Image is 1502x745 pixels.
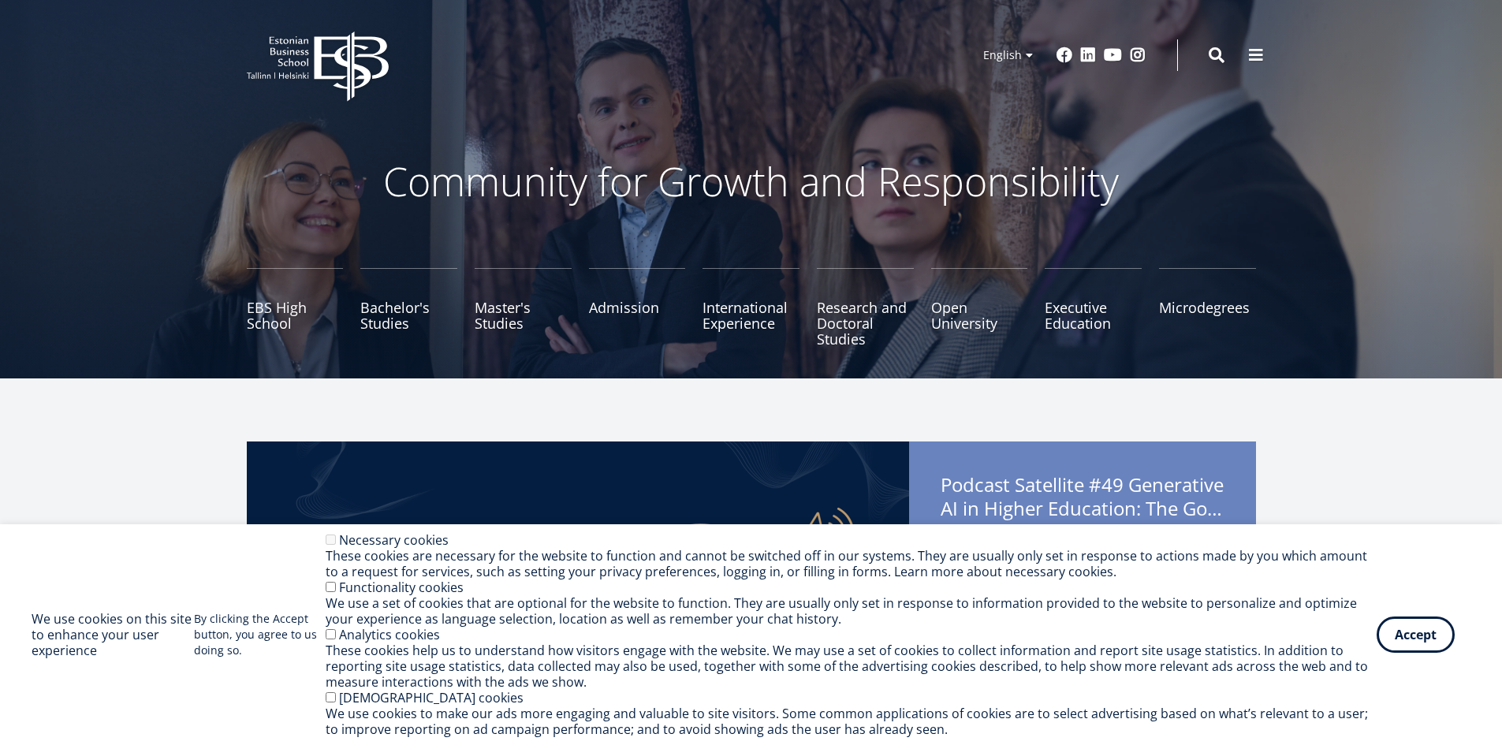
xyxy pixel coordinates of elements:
p: By clicking the Accept button, you agree to us doing so. [194,611,326,658]
a: Open University [931,268,1028,347]
button: Accept [1377,616,1455,653]
img: Satellite #49 [247,441,909,741]
a: Bachelor's Studies [360,268,457,347]
span: Podcast Satellite #49 Generative [941,473,1224,525]
label: Functionality cookies [339,579,464,596]
div: We use cookies to make our ads more engaging and valuable to site visitors. Some common applicati... [326,706,1377,737]
div: These cookies help us to understand how visitors engage with the website. We may use a set of coo... [326,643,1377,690]
a: Microdegrees [1159,268,1256,347]
a: Linkedin [1080,47,1096,63]
a: Master's Studies [475,268,572,347]
label: [DEMOGRAPHIC_DATA] cookies [339,689,524,706]
label: Analytics cookies [339,626,440,643]
span: AI in Higher Education: The Good, the Bad, and the Ugly [941,497,1224,520]
a: Youtube [1104,47,1122,63]
a: Facebook [1057,47,1072,63]
div: These cookies are necessary for the website to function and cannot be switched off in our systems... [326,548,1377,579]
a: Instagram [1130,47,1146,63]
a: EBS High School [247,268,344,347]
h2: We use cookies on this site to enhance your user experience [32,611,194,658]
label: Necessary cookies [339,531,449,549]
a: International Experience [703,268,799,347]
div: We use a set of cookies that are optional for the website to function. They are usually only set ... [326,595,1377,627]
p: Community for Growth and Responsibility [334,158,1169,205]
a: Executive Education [1045,268,1142,347]
a: Admission [589,268,686,347]
a: Research and Doctoral Studies [817,268,914,347]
